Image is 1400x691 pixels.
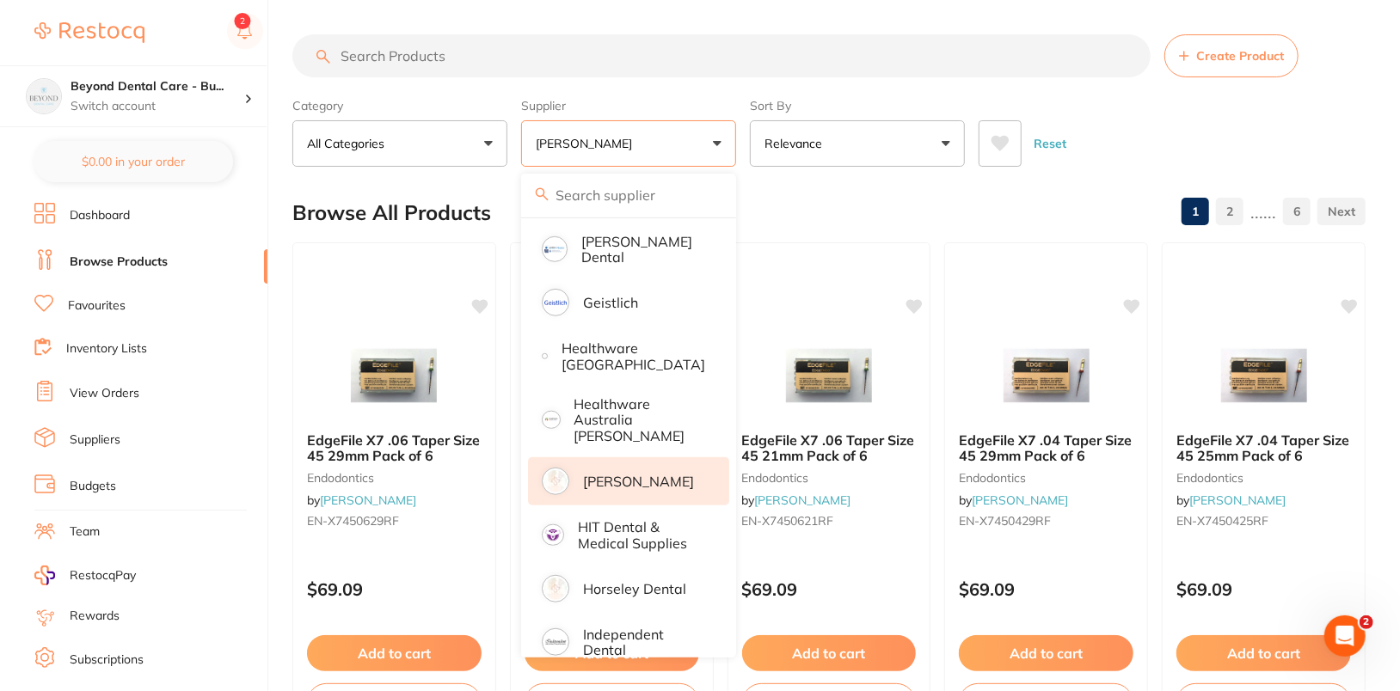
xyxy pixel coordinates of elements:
a: [PERSON_NAME] [972,492,1068,508]
a: [PERSON_NAME] [320,492,416,508]
button: Add to cart [307,635,482,671]
img: EdgeFile X7 .06 Taper Size 45 29mm Pack of 6 [338,333,450,419]
p: [PERSON_NAME] [583,474,694,489]
a: [PERSON_NAME] [1189,492,1286,508]
p: Horseley Dental [583,581,686,596]
p: All Categories [307,135,391,152]
span: EN-X7450621RF [742,513,834,529]
a: Subscriptions [70,651,144,669]
input: Search supplier [521,174,736,217]
button: Add to cart [1176,635,1351,671]
small: endodontics [959,471,1133,485]
p: $69.09 [959,579,1133,599]
h2: Browse All Products [292,201,491,225]
p: [PERSON_NAME] [536,135,639,152]
span: EdgeFile X7 .04 Taper Size 45 25mm Pack of 6 [1176,431,1349,464]
span: by [959,492,1068,508]
span: RestocqPay [70,567,136,584]
img: EdgeFile X7 .06 Taper Size 45 21mm Pack of 6 [773,333,885,419]
p: Independent Dental [583,627,705,658]
a: Budgets [70,478,116,495]
img: Healthware Australia [544,356,545,357]
button: Create Product [1164,34,1299,77]
span: EdgeFile X7 .06 Taper Size 45 21mm Pack of 6 [742,431,915,464]
p: ...... [1250,202,1276,222]
span: by [1176,492,1286,508]
img: Horseley Dental [544,578,567,600]
img: EdgeFile X7 .04 Taper Size 45 25mm Pack of 6 [1208,333,1320,419]
small: endodontics [307,471,482,485]
a: Suppliers [70,431,120,449]
a: 1 [1182,194,1209,229]
img: Henry Schein Halas [544,470,567,492]
iframe: Intercom live chat [1324,615,1366,657]
span: 2 [1360,615,1373,629]
button: $0.00 in your order [34,141,233,182]
p: Switch account [71,98,244,115]
button: All Categories [292,120,507,167]
a: Dashboard [70,207,130,224]
small: endodontics [1176,471,1351,485]
b: EdgeFile X7 .06 Taper Size 45 21mm Pack of 6 [742,432,917,464]
span: Create Product [1196,49,1284,63]
a: 6 [1283,194,1311,229]
img: HIT Dental & Medical Supplies [544,527,562,544]
img: Erskine Dental [544,239,565,260]
img: EdgeFile X7 .04 Taper Size 45 29mm Pack of 6 [991,333,1102,419]
p: [PERSON_NAME] Dental [581,234,705,266]
p: $69.09 [1176,579,1351,599]
span: by [742,492,851,508]
span: EdgeFile X7 .04 Taper Size 45 29mm Pack of 6 [959,431,1132,464]
img: Independent Dental [544,631,567,653]
a: Inventory Lists [66,340,147,358]
img: Beyond Dental Care - Burpengary [27,79,61,113]
a: [PERSON_NAME] [755,492,851,508]
img: Geistlich [544,291,567,314]
a: 2 [1216,194,1243,229]
a: Browse Products [70,254,168,271]
p: $69.09 [742,579,917,599]
a: Rewards [70,608,120,625]
img: Restocq Logo [34,22,144,43]
a: Team [70,523,100,541]
button: [PERSON_NAME] [521,120,736,167]
b: EdgeFile X7 .04 Taper Size 45 29mm Pack of 6 [959,432,1133,464]
button: Reset [1029,120,1071,167]
span: by [307,492,416,508]
span: EN-X7450425RF [1176,513,1268,529]
button: Add to cart [742,635,917,671]
button: Add to cart [959,635,1133,671]
p: Relevance [764,135,829,152]
a: RestocqPay [34,566,136,585]
b: EdgeFile X7 .06 Taper Size 45 29mm Pack of 6 [307,432,482,464]
label: Supplier [521,98,736,113]
span: EN-X7450629RF [307,513,399,529]
input: Search Products [292,34,1151,77]
small: endodontics [742,471,917,485]
img: RestocqPay [34,566,55,585]
button: Relevance [750,120,965,167]
p: Geistlich [583,295,638,310]
p: Healthware [GEOGRAPHIC_DATA] [562,340,705,372]
img: Healthware Australia Ridley [544,413,558,427]
b: EdgeFile X7 .04 Taper Size 45 25mm Pack of 6 [1176,432,1351,464]
span: EdgeFile X7 .06 Taper Size 45 29mm Pack of 6 [307,431,480,464]
label: Sort By [750,98,965,113]
span: EN-X7450429RF [959,513,1051,529]
label: Category [292,98,507,113]
a: Restocq Logo [34,13,144,52]
p: Healthware Australia [PERSON_NAME] [574,396,706,443]
a: Favourites [68,297,126,315]
p: HIT Dental & Medical Supplies [578,519,705,551]
h4: Beyond Dental Care - Burpengary [71,78,244,95]
a: View Orders [70,385,139,402]
p: $69.09 [307,579,482,599]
